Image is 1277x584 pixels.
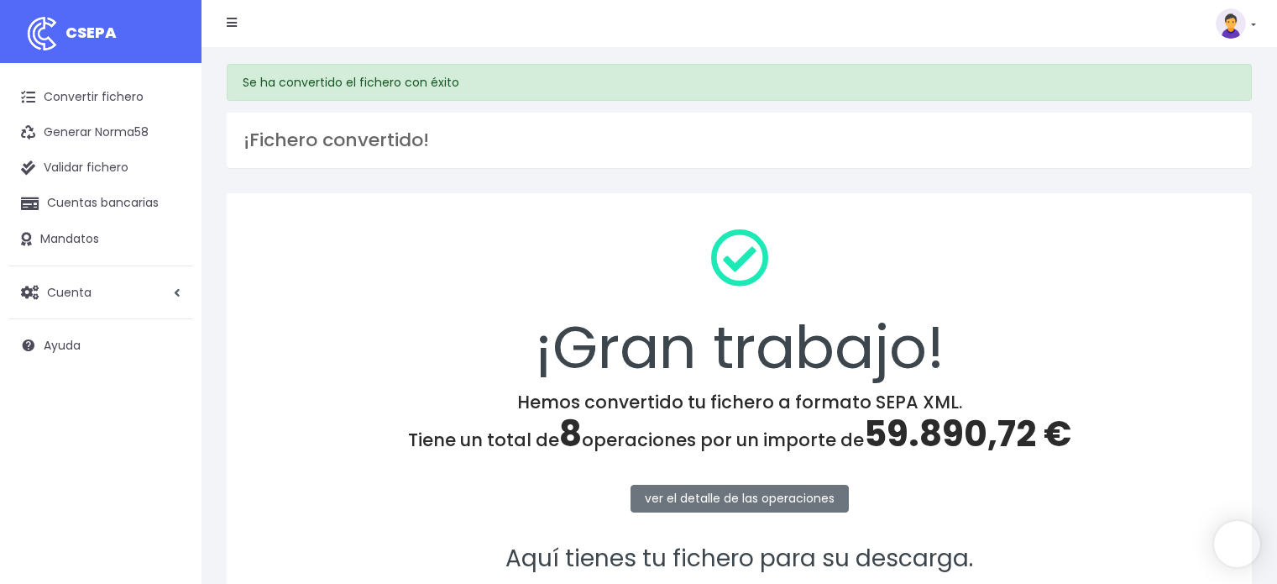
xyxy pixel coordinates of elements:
div: ¡Gran trabajo! [249,215,1230,392]
span: Ayuda [44,337,81,354]
span: 8 [559,409,582,459]
img: logo [21,13,63,55]
a: Mandatos [8,222,193,257]
span: 59.890,72 € [864,409,1071,459]
a: Cuenta [8,275,193,310]
h4: Hemos convertido tu fichero a formato SEPA XML. Tiene un total de operaciones por un importe de [249,392,1230,455]
a: Convertir fichero [8,80,193,115]
h3: ¡Fichero convertido! [243,129,1235,151]
a: Validar fichero [8,150,193,186]
a: Ayuda [8,328,193,363]
img: profile [1216,8,1246,39]
div: Se ha convertido el fichero con éxito [227,64,1252,101]
span: CSEPA [65,22,117,43]
a: ver el detalle de las operaciones [631,485,849,513]
a: Cuentas bancarias [8,186,193,221]
a: Generar Norma58 [8,115,193,150]
span: Cuenta [47,283,92,300]
p: Aquí tienes tu fichero para su descarga. [249,540,1230,578]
